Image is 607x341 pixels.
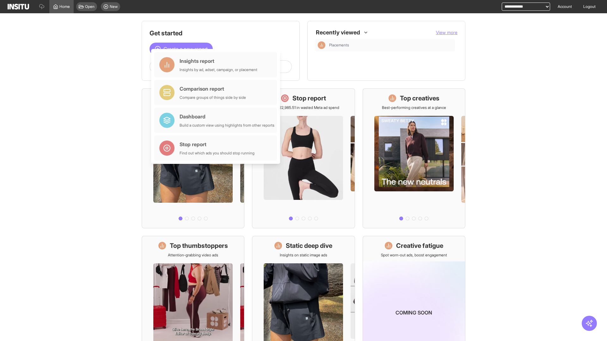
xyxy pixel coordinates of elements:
[329,43,452,48] span: Placements
[150,43,213,55] button: Create a new report
[8,4,29,9] img: Logo
[329,43,349,48] span: Placements
[110,4,118,9] span: New
[59,4,70,9] span: Home
[280,253,327,258] p: Insights on static image ads
[180,95,246,100] div: Compare groups of things side by side
[363,88,465,228] a: Top creativesBest-performing creatives at a glance
[180,113,274,120] div: Dashboard
[170,241,228,250] h1: Top thumbstoppers
[180,123,274,128] div: Build a custom view using highlights from other reports
[85,4,95,9] span: Open
[180,57,257,65] div: Insights report
[142,88,244,228] a: What's live nowSee all active ads instantly
[382,105,446,110] p: Best-performing creatives at a glance
[268,105,339,110] p: Save £22,985.51 in wasted Meta ad spend
[286,241,332,250] h1: Static deep dive
[318,41,325,49] div: Insights
[180,151,254,156] div: Find out which ads you should stop running
[292,94,326,103] h1: Stop report
[180,85,246,93] div: Comparison report
[400,94,439,103] h1: Top creatives
[252,88,355,228] a: Stop reportSave £22,985.51 in wasted Meta ad spend
[436,29,457,36] button: View more
[436,30,457,35] span: View more
[168,253,218,258] p: Attention-grabbing video ads
[180,67,257,72] div: Insights by ad, adset, campaign, or placement
[180,141,254,148] div: Stop report
[163,45,208,53] span: Create a new report
[150,29,292,38] h1: Get started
